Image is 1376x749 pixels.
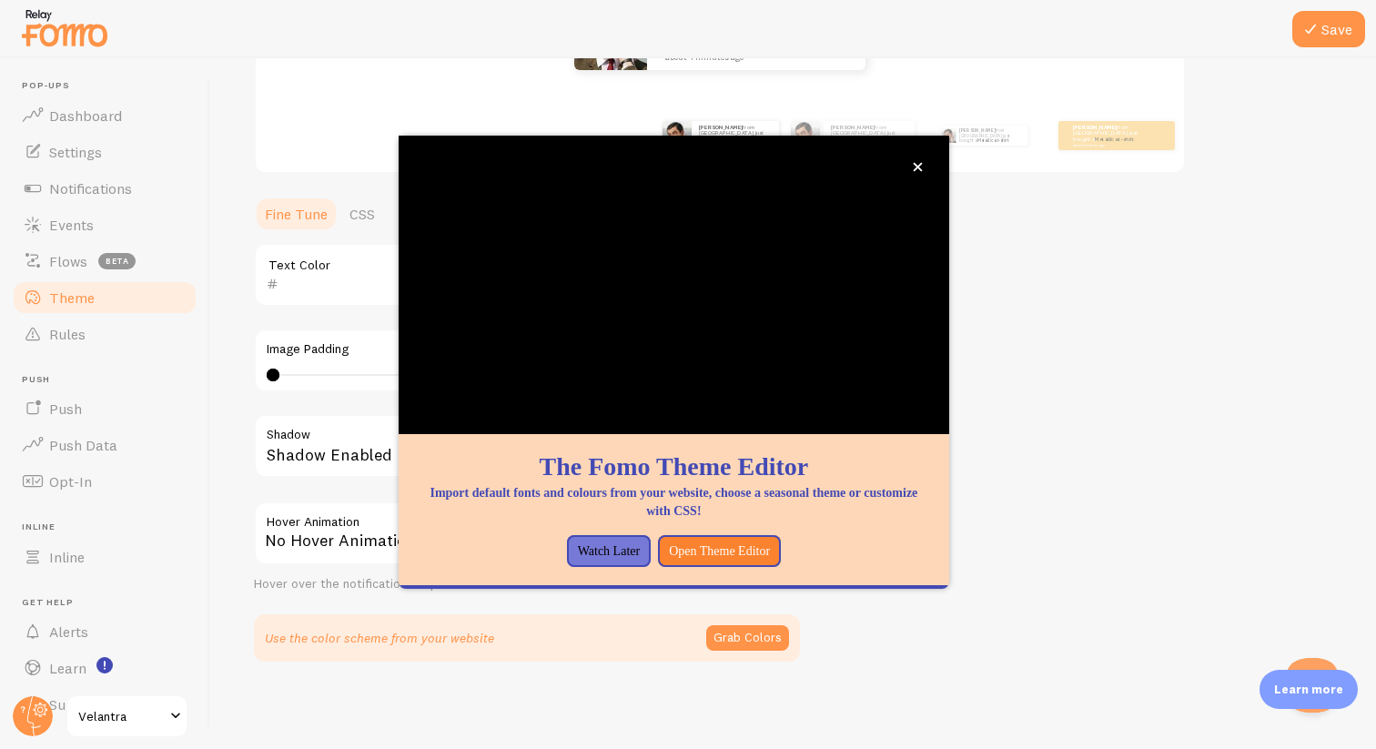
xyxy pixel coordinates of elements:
[11,686,198,723] a: Support
[49,472,92,491] span: Opt-In
[267,341,787,358] label: Image Padding
[663,121,692,150] img: Fomo
[1073,124,1146,147] p: from [GEOGRAPHIC_DATA] just bought a
[49,436,117,454] span: Push Data
[22,80,198,92] span: Pop-ups
[49,143,102,161] span: Settings
[98,253,136,269] span: beta
[11,207,198,243] a: Events
[699,124,772,147] p: from [GEOGRAPHIC_DATA] just bought a
[22,521,198,533] span: Inline
[399,136,949,589] div: The Fomo Theme EditorImport default fonts and colours from your website, choose a seasonal theme ...
[49,179,132,197] span: Notifications
[49,325,86,343] span: Rules
[977,137,1008,143] a: Metallica t-shirt
[11,539,198,575] a: Inline
[11,170,198,207] a: Notifications
[420,484,927,521] p: Import default fonts and colours from your website, choose a seasonal theme or customize with CSS!
[265,629,494,647] p: Use the color scheme from your website
[78,705,165,727] span: Velantra
[49,400,82,418] span: Push
[11,243,198,279] a: Flows beta
[1095,136,1134,143] a: Metallica t-shirt
[699,124,743,131] strong: [PERSON_NAME]
[49,106,122,125] span: Dashboard
[706,625,789,651] button: Grab Colors
[22,597,198,609] span: Get Help
[22,374,198,386] span: Push
[49,659,86,677] span: Learn
[49,288,95,307] span: Theme
[567,535,651,568] button: Watch Later
[19,5,110,51] img: fomo-relay-logo-orange.svg
[1073,124,1117,131] strong: [PERSON_NAME]
[11,390,198,427] a: Push
[254,414,800,481] div: Shadow Enabled
[11,463,198,500] a: Opt-In
[1073,143,1144,147] small: about 4 minutes ago
[96,657,113,673] svg: <p>Watch New Feature Tutorials!</p>
[11,316,198,352] a: Rules
[959,126,1020,146] p: from [GEOGRAPHIC_DATA] just bought a
[49,622,88,641] span: Alerts
[49,548,85,566] span: Inline
[254,196,339,232] a: Fine Tune
[49,252,87,270] span: Flows
[658,535,781,568] button: Open Theme Editor
[11,279,198,316] a: Theme
[959,127,996,133] strong: [PERSON_NAME]
[11,650,198,686] a: Learn
[254,501,800,565] div: No Hover Animation
[49,216,94,234] span: Events
[831,124,907,147] p: from [GEOGRAPHIC_DATA] just bought a
[66,694,188,738] a: Velantra
[665,53,842,62] small: about 4 minutes ago
[1260,670,1358,709] div: Learn more
[339,196,386,232] a: CSS
[11,134,198,170] a: Settings
[1285,658,1340,713] iframe: Help Scout Beacon - Open
[254,576,800,592] div: Hover over the notification for preview
[941,128,956,143] img: Fomo
[420,449,927,484] h1: The Fomo Theme Editor
[11,427,198,463] a: Push Data
[11,613,198,650] a: Alerts
[908,157,927,177] button: close,
[791,121,820,150] img: Fomo
[11,97,198,134] a: Dashboard
[831,124,875,131] strong: [PERSON_NAME]
[1274,681,1343,698] p: Learn more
